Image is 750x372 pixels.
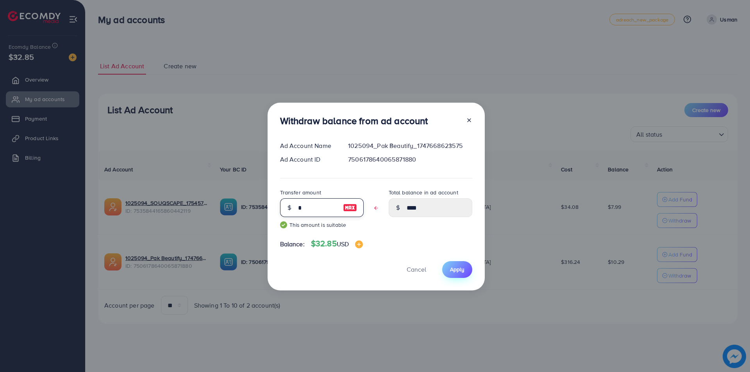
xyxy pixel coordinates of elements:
[311,239,363,249] h4: $32.85
[337,240,349,248] span: USD
[442,261,472,278] button: Apply
[280,189,321,196] label: Transfer amount
[355,240,363,248] img: image
[274,141,342,150] div: Ad Account Name
[450,265,464,273] span: Apply
[343,203,357,212] img: image
[280,240,305,249] span: Balance:
[342,141,478,150] div: 1025094_Pak Beautify_1747668623575
[397,261,436,278] button: Cancel
[274,155,342,164] div: Ad Account ID
[280,115,428,126] h3: Withdraw balance from ad account
[280,221,364,229] small: This amount is suitable
[407,265,426,274] span: Cancel
[342,155,478,164] div: 7506178640065871880
[389,189,458,196] label: Total balance in ad account
[280,221,287,228] img: guide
